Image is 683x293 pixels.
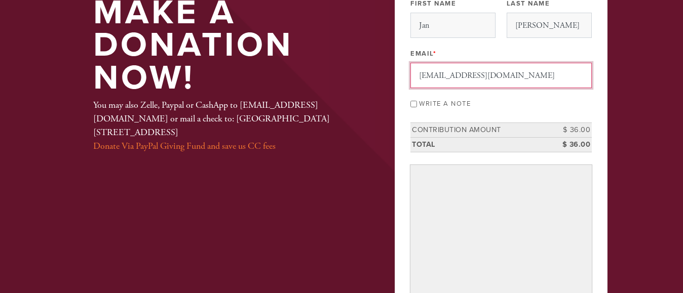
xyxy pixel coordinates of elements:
[419,100,471,108] label: Write a note
[93,140,276,152] a: Donate Via PayPal Giving Fund and save us CC fees
[410,49,436,58] label: Email
[410,123,546,138] td: Contribution Amount
[410,137,546,152] td: Total
[93,98,362,153] div: You may also Zelle, Paypal or CashApp to [EMAIL_ADDRESS][DOMAIN_NAME] or mail a check to: [GEOGRA...
[546,137,592,152] td: $ 36.00
[546,123,592,138] td: $ 36.00
[433,50,437,58] span: This field is required.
